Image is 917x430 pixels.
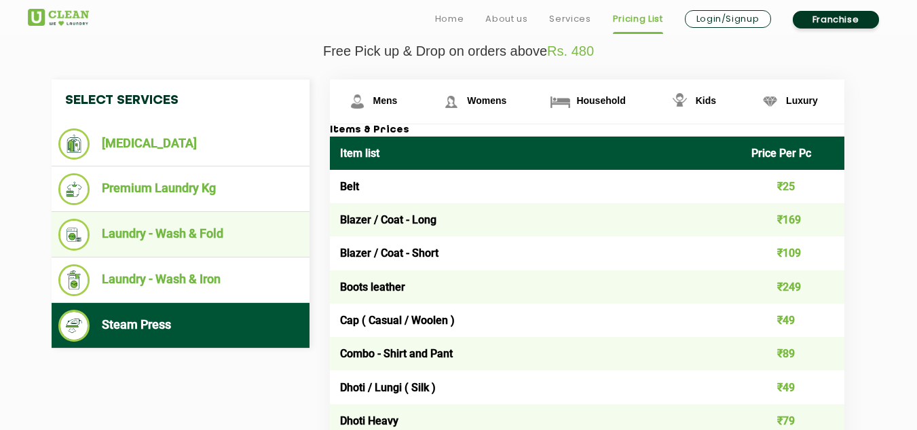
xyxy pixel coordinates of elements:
td: Boots leather [330,270,742,304]
td: Dhoti / Lungi ( Silk ) [330,370,742,404]
td: Blazer / Coat - Long [330,203,742,236]
img: Laundry - Wash & Fold [58,219,90,251]
img: Mens [345,90,369,113]
td: Cap ( Casual / Woolen ) [330,304,742,337]
h3: Items & Prices [330,124,844,137]
a: Home [435,11,464,27]
span: Kids [696,95,716,106]
td: Blazer / Coat - Short [330,236,742,270]
li: Premium Laundry Kg [58,173,303,205]
img: Household [548,90,572,113]
td: ₹249 [741,270,844,304]
td: ₹49 [741,370,844,404]
a: Login/Signup [685,10,771,28]
span: Luxury [786,95,818,106]
span: Womens [467,95,506,106]
img: Steam Press [58,310,90,342]
img: UClean Laundry and Dry Cleaning [28,9,89,26]
p: Free Pick up & Drop on orders above [28,43,890,59]
th: Item list [330,137,742,170]
a: About us [485,11,527,27]
td: ₹49 [741,304,844,337]
li: Laundry - Wash & Fold [58,219,303,251]
th: Price Per Pc [741,137,844,170]
li: Steam Press [58,310,303,342]
span: Mens [373,95,398,106]
img: Luxury [758,90,782,113]
td: ₹89 [741,337,844,370]
img: Womens [439,90,463,113]
img: Laundry - Wash & Iron [58,264,90,296]
span: Household [576,95,625,106]
td: ₹25 [741,170,844,203]
td: ₹109 [741,236,844,270]
span: Rs. 480 [547,43,594,58]
td: ₹169 [741,203,844,236]
td: Belt [330,170,742,203]
li: Laundry - Wash & Iron [58,264,303,296]
td: Combo - Shirt and Pant [330,337,742,370]
a: Franchise [793,11,879,29]
img: Premium Laundry Kg [58,173,90,205]
img: Kids [668,90,692,113]
a: Pricing List [613,11,663,27]
h4: Select Services [52,79,310,122]
a: Services [549,11,591,27]
li: [MEDICAL_DATA] [58,128,303,160]
img: Dry Cleaning [58,128,90,160]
